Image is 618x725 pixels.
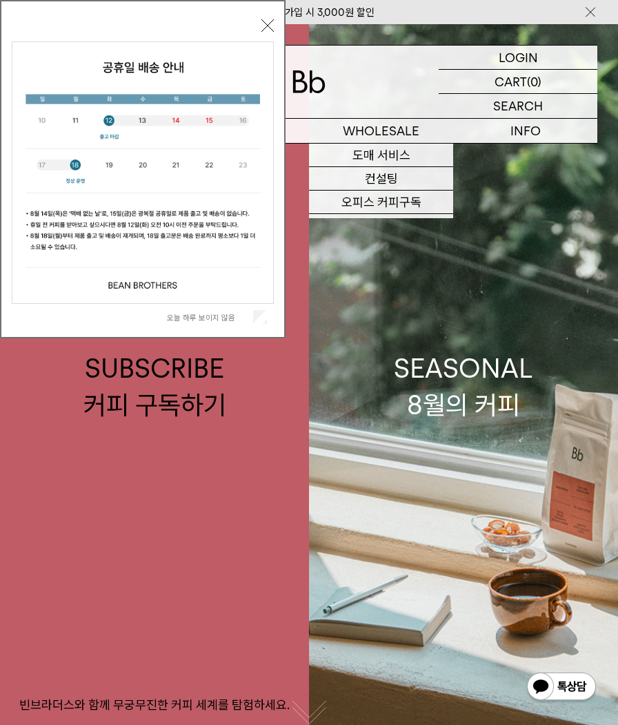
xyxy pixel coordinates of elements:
p: SEARCH [493,94,543,118]
img: cb63d4bbb2e6550c365f227fdc69b27f_113810.jpg [12,42,273,303]
img: 카카오톡 채널 1:1 채팅 버튼 [526,671,597,704]
label: 오늘 하루 보이지 않음 [167,313,250,322]
p: (0) [527,70,541,93]
a: 신규 회원 가입 시 3,000원 할인 [243,6,375,19]
p: LOGIN [499,46,538,69]
p: CART [495,70,527,93]
a: 컨설팅 [309,167,453,191]
div: SUBSCRIBE 커피 구독하기 [83,350,226,423]
p: WHOLESALE [309,119,453,143]
img: 로고 [292,70,326,93]
p: INFO [453,119,597,143]
a: 도매 서비스 [309,144,453,167]
a: LOGIN [439,46,597,70]
a: CART (0) [439,70,597,94]
button: 닫기 [261,19,274,32]
div: SEASONAL 8월의 커피 [394,350,533,423]
a: 오피스 커피구독 [309,191,453,214]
